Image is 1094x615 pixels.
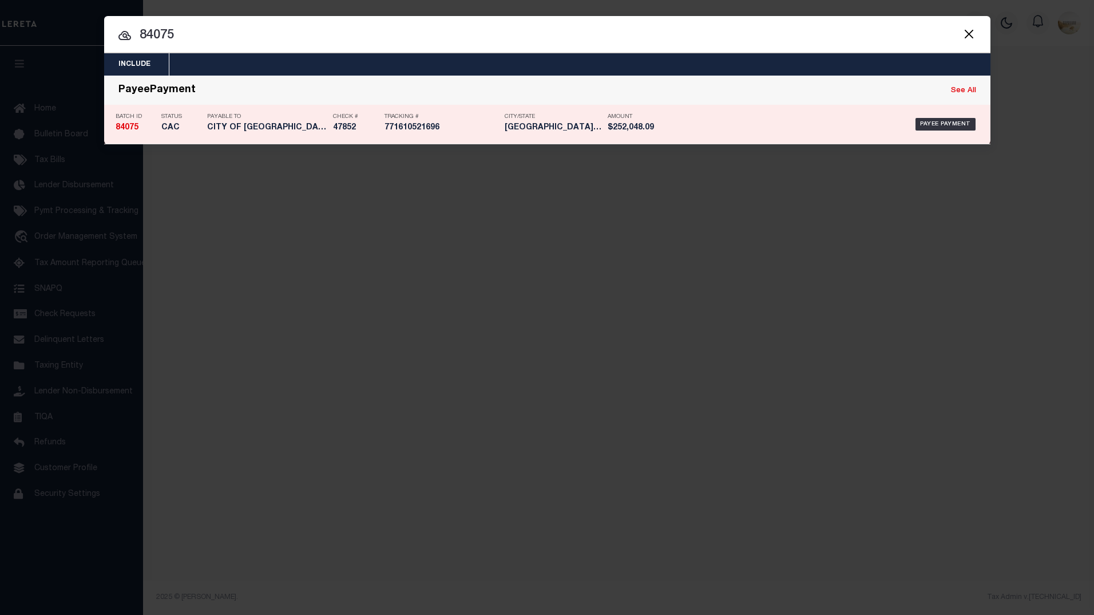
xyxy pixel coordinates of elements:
[118,84,196,97] div: PayeePayment
[104,53,165,76] button: Include
[608,113,659,120] p: Amount
[951,87,976,94] a: See All
[161,123,201,133] h5: CAC
[333,123,379,133] h5: 47852
[385,123,499,133] h5: 771610521696
[385,113,499,120] p: Tracking #
[333,113,379,120] p: Check #
[505,113,602,120] p: City/State
[962,26,977,41] button: Close
[505,123,602,133] h5: Mount Vernon NY
[915,118,976,131] div: Payee Payment
[207,113,327,120] p: Payable To
[161,113,201,120] p: Status
[116,123,156,133] h5: 84075
[104,26,990,46] input: Start typing...
[116,124,138,132] strong: 84075
[116,113,156,120] p: Batch ID
[207,123,327,133] h5: CITY OF MOUNT VERNON
[608,123,659,133] h5: $252,048.09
